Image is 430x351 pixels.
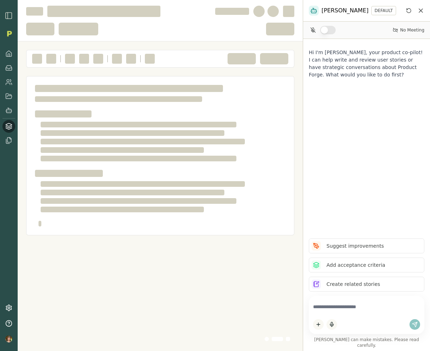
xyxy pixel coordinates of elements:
span: [PERSON_NAME] [322,6,369,15]
button: Close chat [417,7,424,14]
button: Send message [410,319,420,330]
p: Suggest improvements [326,242,384,250]
span: No Meeting [400,27,424,33]
button: Help [2,317,15,330]
span: [PERSON_NAME] can make mistakes. Please read carefully. [309,337,424,348]
button: Reset conversation [405,6,413,15]
img: Organization logo [4,28,14,39]
button: Create related stories [309,277,424,292]
button: Start dictation [326,319,337,330]
button: Add content to chat [313,319,324,330]
img: profile [5,335,12,343]
p: Create related stories [326,281,380,288]
button: Suggest improvements [309,238,424,253]
button: Add acceptance criteria [309,258,424,272]
p: Hi I'm [PERSON_NAME], your product co-pilot! I can help write and review user stories or have str... [309,49,424,79]
button: DEFAULT [371,6,396,15]
img: sidebar [5,11,13,20]
p: Add acceptance criteria [326,261,385,269]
